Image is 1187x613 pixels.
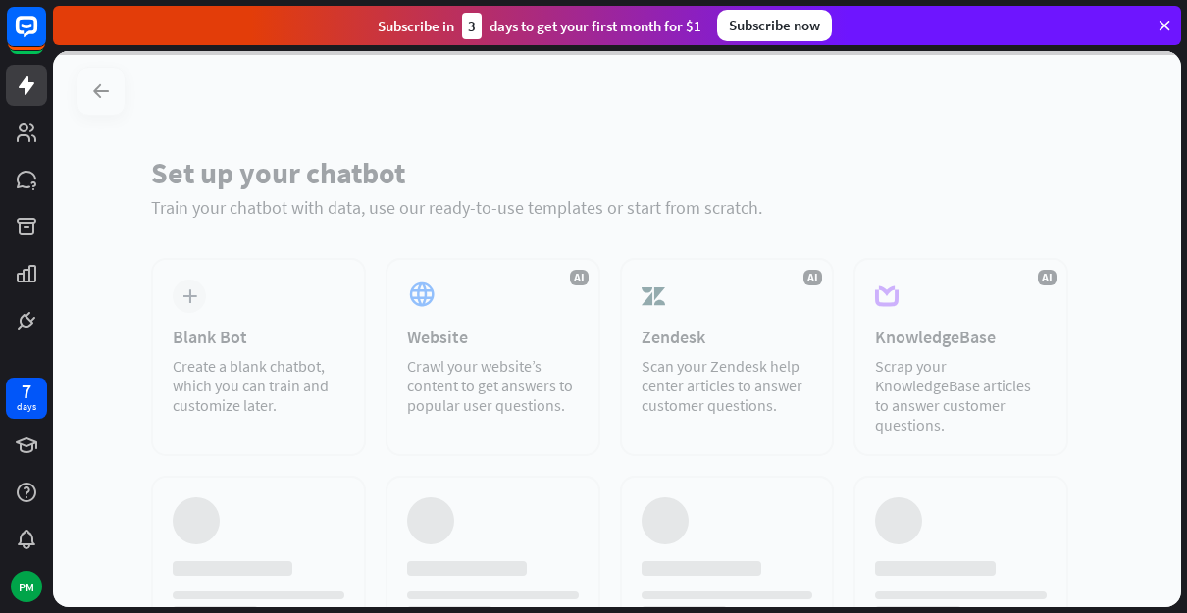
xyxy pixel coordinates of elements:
div: days [17,400,36,414]
div: Subscribe in days to get your first month for $1 [378,13,701,39]
div: 3 [462,13,482,39]
a: 7 days [6,378,47,419]
div: 7 [22,383,31,400]
div: Subscribe now [717,10,832,41]
div: PM [11,571,42,602]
